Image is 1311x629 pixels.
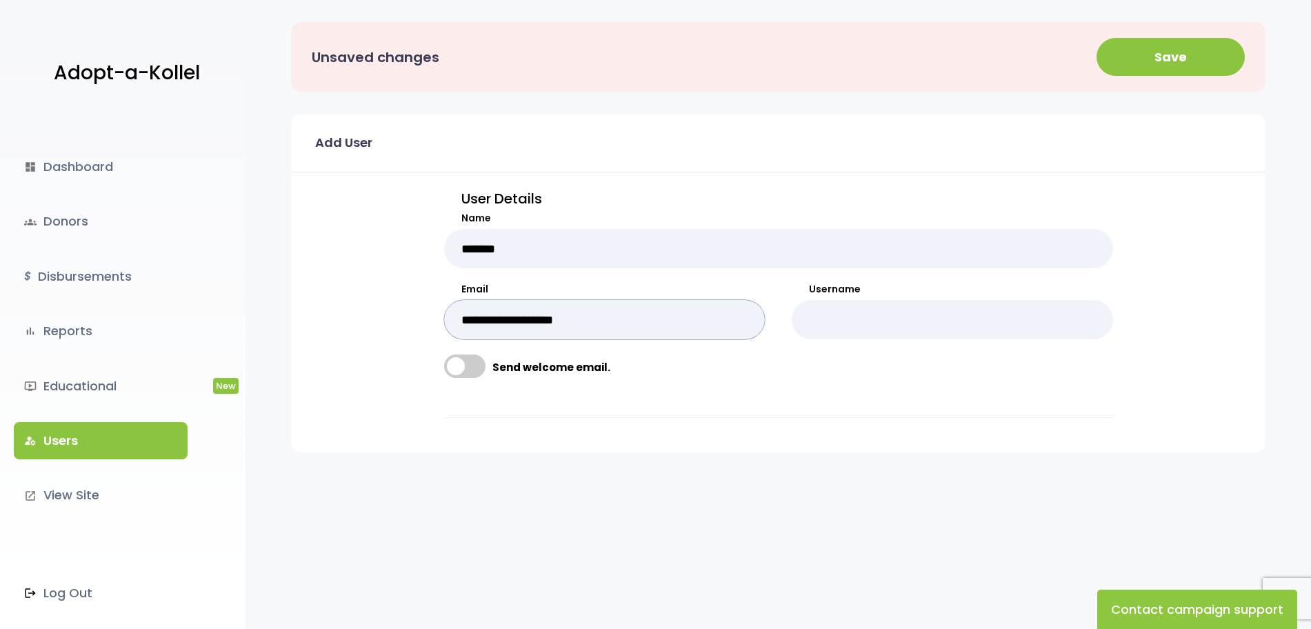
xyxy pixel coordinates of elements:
[24,490,37,502] i: launch
[312,45,439,70] p: Unsaved changes
[24,216,37,228] span: groups
[24,267,31,287] i: $
[14,477,188,514] a: launchView Site
[213,378,239,394] span: New
[24,435,37,447] i: manage_accounts
[1097,590,1297,629] button: Contact campaign support
[47,40,200,107] a: Adopt-a-Kollel
[792,282,1113,297] label: Username
[444,186,1113,211] p: User Details
[14,312,188,350] a: bar_chartReports
[54,56,200,90] p: Adopt-a-Kollel
[444,211,1113,226] label: Name
[14,575,188,612] a: Log Out
[14,148,188,186] a: dashboardDashboard
[14,258,188,295] a: $Disbursements
[14,203,188,240] a: groupsDonors
[444,282,765,297] label: Email
[14,368,188,405] a: ondemand_videoEducationalNew
[1097,38,1245,76] button: Save
[24,325,37,337] i: bar_chart
[492,360,610,376] b: Send welcome email.
[14,422,188,459] a: manage_accountsUsers
[24,161,37,173] i: dashboard
[315,132,372,154] span: Add User
[24,380,37,392] i: ondemand_video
